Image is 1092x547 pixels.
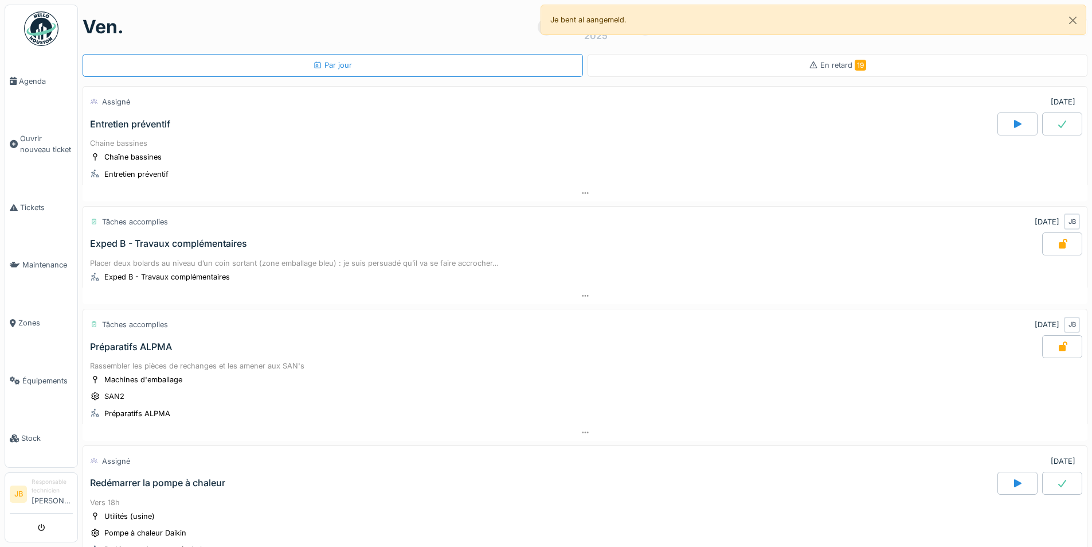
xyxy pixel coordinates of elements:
div: Tâches accomplies [102,319,168,330]
span: Ouvrir nouveau ticket [20,133,73,155]
span: Équipements [22,375,73,386]
button: Close [1060,5,1086,36]
div: Je bent al aangemeld. [541,5,1087,35]
div: Préparatifs ALPMA [104,408,170,419]
div: Tâches accomplies [102,216,168,227]
div: [DATE] [1035,319,1059,330]
a: JB Responsable technicien[PERSON_NAME] [10,478,73,514]
div: Utilités (usine) [104,511,155,522]
div: Redémarrer la pompe à chaleur [90,478,225,488]
span: Agenda [19,76,73,87]
li: [PERSON_NAME] [32,478,73,511]
a: Zones [5,294,77,352]
div: Pompe à chaleur Daikin [104,527,186,538]
div: Entretien préventif [104,169,169,180]
div: Responsable technicien [32,478,73,495]
div: [DATE] [1051,96,1075,107]
a: Équipements [5,352,77,410]
img: Badge_color-CXgf-gQk.svg [24,11,58,46]
div: Entretien préventif [90,119,170,130]
span: En retard [820,61,866,69]
span: Zones [18,317,73,328]
span: Stock [21,433,73,444]
div: Placer deux bolards au niveau d’un coin sortant (zone emballage bleu) : je suis persuadé qu’il va... [90,258,1080,269]
div: Préparatifs ALPMA [90,342,172,352]
a: Ouvrir nouveau ticket [5,110,77,179]
div: Vers 18h [90,497,1080,508]
div: 2025 [584,29,608,42]
div: [DATE] [1051,456,1075,467]
div: Assigné [102,96,130,107]
a: Stock [5,409,77,467]
h1: ven. [83,16,124,38]
div: Assigné [102,456,130,467]
div: [DATE] [1035,216,1059,227]
a: Agenda [5,52,77,110]
div: Rassembler les pièces de rechanges et les amener aux SAN's [90,360,1080,371]
span: Tickets [20,202,73,213]
div: Chaîne bassines [104,152,162,162]
div: Machines d'emballage [104,374,182,385]
div: Par jour [313,60,352,71]
div: SAN2 [104,391,124,402]
div: Exped B - Travaux complémentaires [90,238,247,249]
span: Maintenance [22,259,73,270]
div: JB [1064,214,1080,230]
a: Maintenance [5,236,77,294]
div: Chaine bassines [90,138,1080,149]
a: Tickets [5,179,77,236]
span: 19 [855,60,866,71]
div: Exped B - Travaux complémentaires [104,271,230,282]
li: JB [10,486,27,503]
div: JB [1064,317,1080,333]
